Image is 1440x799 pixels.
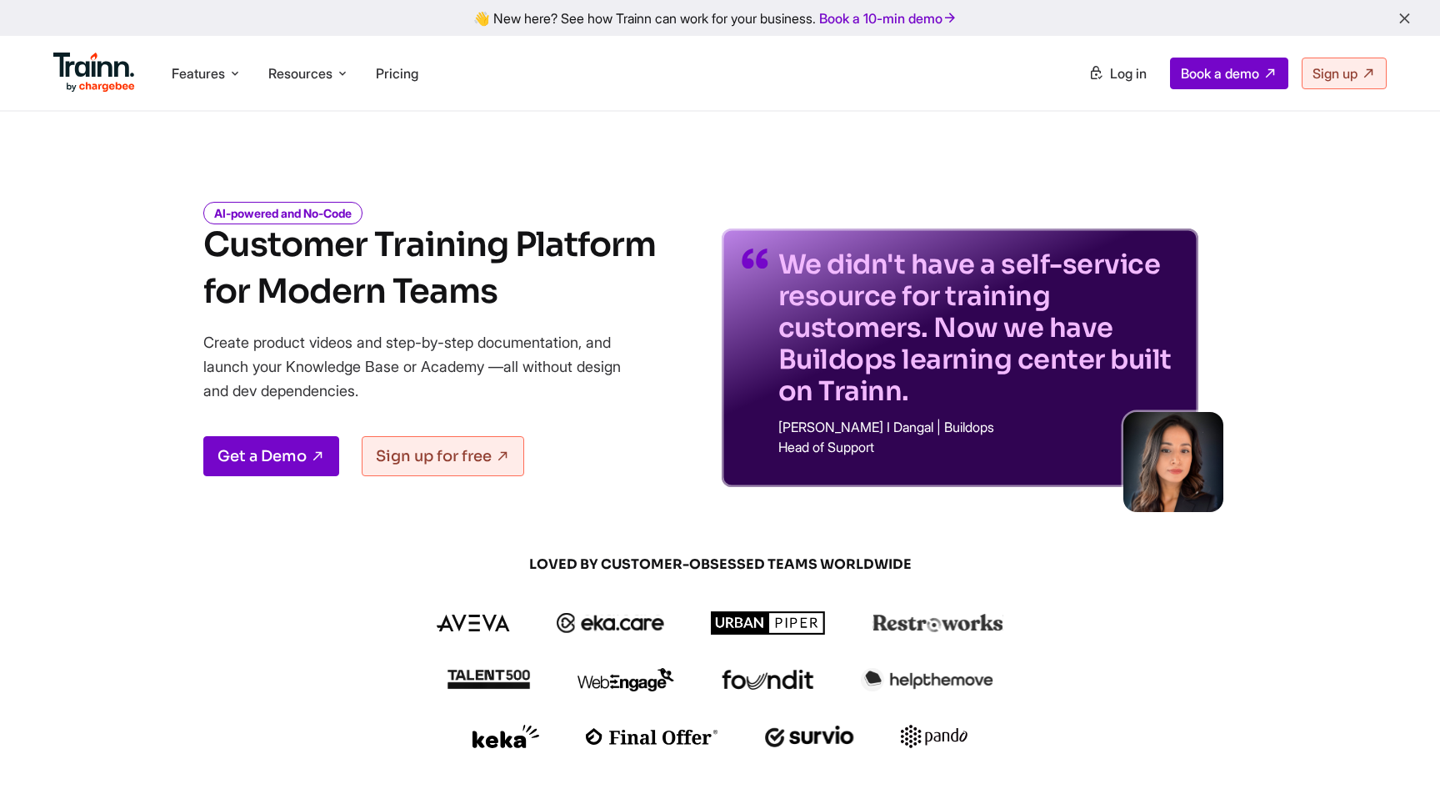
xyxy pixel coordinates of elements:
img: aveva logo [437,615,510,631]
a: Pricing [376,65,418,82]
h1: Customer Training Platform for Modern Teams [203,222,656,315]
p: Head of Support [778,440,1178,454]
a: Sign up for free [362,436,524,476]
img: sabina-buildops.d2e8138.png [1123,412,1223,512]
img: ekacare logo [557,613,665,633]
img: foundit logo [721,670,814,690]
img: finaloffer logo [586,728,718,745]
a: Get a Demo [203,436,339,476]
div: 👋 New here? See how Trainn can work for your business. [10,10,1430,26]
img: pando logo [901,725,967,748]
img: urbanpiper logo [711,611,826,635]
span: Log in [1110,65,1147,82]
span: Book a demo [1181,65,1259,82]
span: LOVED BY CUSTOMER-OBSESSED TEAMS WORLDWIDE [320,555,1120,574]
p: Create product videos and step-by-step documentation, and launch your Knowledge Base or Academy —... [203,330,645,403]
a: Book a demo [1170,58,1288,89]
img: webengage logo [577,668,674,691]
img: restroworks logo [872,614,1003,632]
span: Sign up [1312,65,1357,82]
img: quotes-purple.41a7099.svg [742,249,768,269]
span: Features [172,64,225,83]
p: [PERSON_NAME] I Dangal | Buildops [778,420,1178,434]
img: keka logo [472,725,539,748]
img: talent500 logo [447,669,530,690]
img: Trainn Logo [53,53,135,93]
img: helpthemove logo [861,668,993,691]
span: Resources [268,64,332,83]
i: AI-powered and No-Code [203,202,362,224]
a: Book a 10-min demo [816,7,961,30]
a: Log in [1078,58,1157,88]
p: We didn't have a self-service resource for training customers. Now we have Buildops learning cent... [778,249,1178,407]
img: survio logo [765,726,854,747]
a: Sign up [1302,58,1387,89]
